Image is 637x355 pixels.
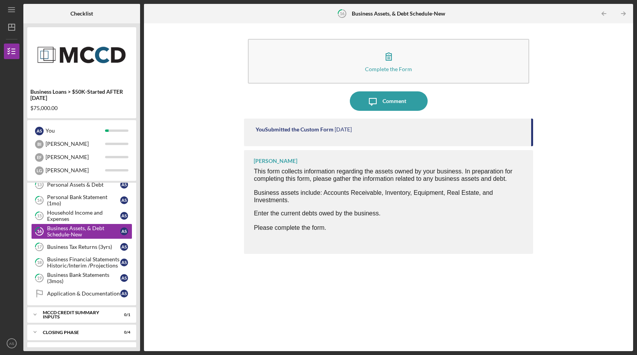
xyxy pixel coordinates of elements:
div: Complete the Form [365,66,412,72]
div: [PERSON_NAME] [46,137,105,150]
div: You Submitted the Custom Form [256,126,333,133]
div: A S [120,259,128,266]
div: Closing Phase [43,330,111,335]
div: A S [120,196,128,204]
div: Business Loans > $50K-Started AFTER [DATE] [30,89,133,101]
div: [PERSON_NAME] [46,164,105,177]
tspan: 19 [37,276,42,281]
div: Comment [383,91,406,111]
div: Business Assets, & Debt Schedule-New [47,225,120,238]
time: 2025-10-01 14:37 [335,126,352,133]
div: Household Income and Expenses [47,210,120,222]
tspan: 14 [37,198,42,203]
div: You [46,124,105,137]
img: Product logo [27,31,136,78]
tspan: 16 [37,229,42,234]
a: 17Business Tax Returns (3yrs)AS [31,239,132,255]
div: A S [120,290,128,297]
a: 15Household Income and ExpensesAS [31,208,132,224]
div: Business Bank Statements (3mos) [47,272,120,284]
div: Personal Bank Statement (1mo) [47,194,120,206]
a: 14Personal Bank Statement (1mo)AS [31,192,132,208]
text: AS [9,341,14,346]
div: $75,000.00 [30,105,133,111]
span: Enter the current debts owed by the business. Please complete the form. [254,210,381,231]
tspan: 16 [339,11,344,16]
div: B I [35,140,44,149]
div: Business Financial Statements Historic/Interim /Projections [47,256,120,269]
button: AS [4,336,19,351]
b: Business Assets, & Debt Schedule-New [352,10,445,17]
div: Personal Assets & Debt [47,182,120,188]
button: Complete the Form [248,39,529,84]
div: A S [120,274,128,282]
b: Checklist [70,10,93,17]
div: A S [120,212,128,220]
tspan: 18 [37,260,42,265]
div: 0 / 1 [116,313,130,317]
div: MCCD Credit Summary Inputs [43,310,111,319]
div: A S [120,227,128,235]
tspan: 17 [37,245,42,250]
tspan: 15 [37,213,42,219]
div: [PERSON_NAME] [46,150,105,164]
a: 13Personal Assets & DebtAS [31,177,132,192]
a: 19Business Bank Statements (3mos)AS [31,270,132,286]
div: 0 / 4 [116,330,130,335]
span: This form collects information regarding the assets owned by your business. In preparation for co... [254,168,512,203]
a: 16Business Assets, & Debt Schedule-NewAS [31,224,132,239]
div: A S [120,243,128,251]
a: 18Business Financial Statements Historic/Interim /ProjectionsAS [31,255,132,270]
tspan: 13 [37,182,42,187]
div: Business Tax Returns (3yrs) [47,244,120,250]
div: Application & Documentation [47,290,120,297]
a: Application & DocumentationAS [31,286,132,301]
div: A S [35,127,44,135]
div: E F [35,153,44,162]
div: A S [120,181,128,189]
div: [PERSON_NAME] [254,158,297,164]
button: Comment [350,91,428,111]
div: L G [35,166,44,175]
